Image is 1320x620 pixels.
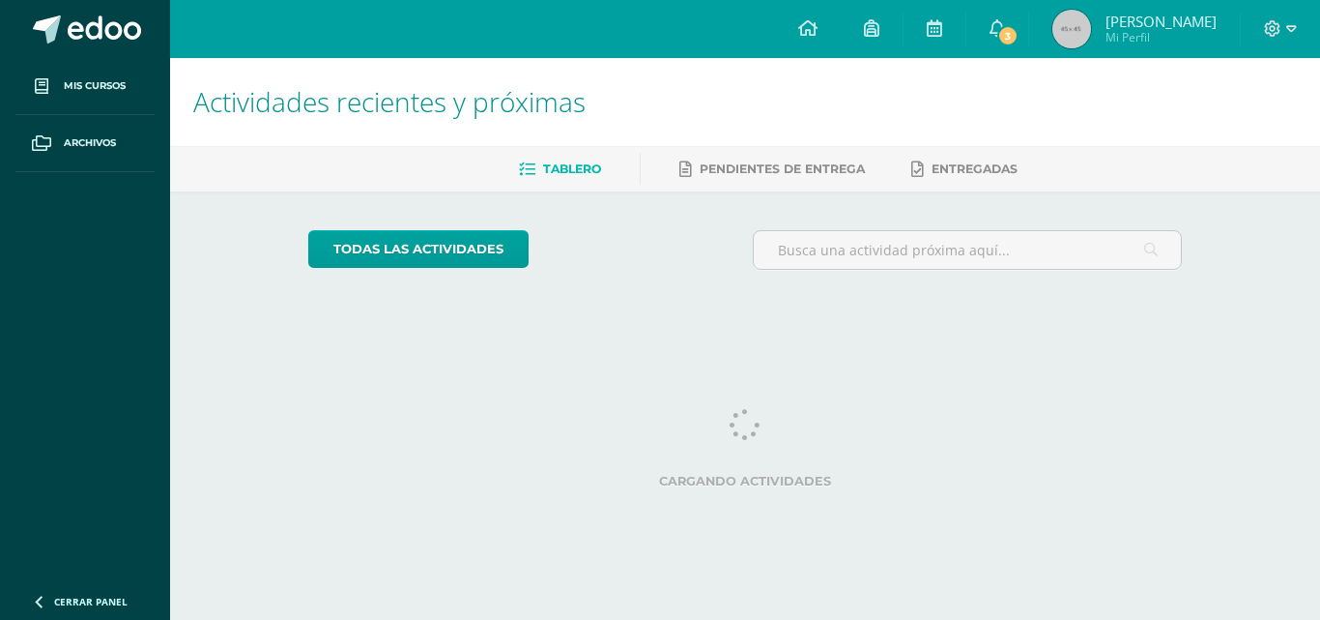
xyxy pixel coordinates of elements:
[754,231,1182,269] input: Busca una actividad próxima aquí...
[932,162,1018,176] span: Entregadas
[1105,12,1217,31] span: [PERSON_NAME]
[700,162,865,176] span: Pendientes de entrega
[308,474,1183,488] label: Cargando actividades
[543,162,601,176] span: Tablero
[911,154,1018,185] a: Entregadas
[519,154,601,185] a: Tablero
[193,83,586,120] span: Actividades recientes y próximas
[64,78,126,94] span: Mis cursos
[15,58,155,115] a: Mis cursos
[64,135,116,151] span: Archivos
[308,230,529,268] a: todas las Actividades
[15,115,155,172] a: Archivos
[54,595,128,608] span: Cerrar panel
[997,25,1019,46] span: 3
[679,154,865,185] a: Pendientes de entrega
[1052,10,1091,48] img: 45x45
[1105,29,1217,45] span: Mi Perfil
